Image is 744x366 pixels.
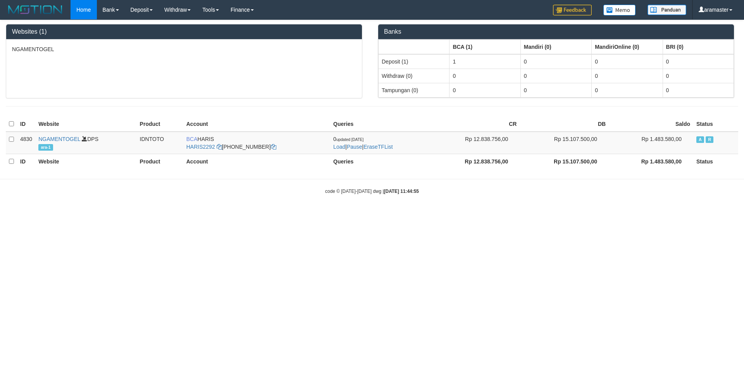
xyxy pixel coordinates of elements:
[336,137,363,142] span: updated [DATE]
[333,144,345,150] a: Load
[431,117,520,132] th: CR
[431,154,520,169] th: Rp 12.838.756,00
[609,132,693,154] td: Rp 1.483.580,00
[706,136,713,143] span: Running
[520,117,609,132] th: DB
[696,136,704,143] span: Active
[592,69,663,83] td: 0
[35,132,136,154] td: DPS
[347,144,362,150] a: Pause
[663,54,734,69] td: 0
[325,189,419,194] small: code © [DATE]-[DATE] dwg |
[592,40,663,54] th: Group: activate to sort column ascending
[186,136,198,142] span: BCA
[333,136,363,142] span: 0
[379,54,449,69] td: Deposit (1)
[363,144,393,150] a: EraseTFList
[592,54,663,69] td: 0
[330,154,431,169] th: Queries
[379,40,449,54] th: Group: activate to sort column ascending
[379,69,449,83] td: Withdraw (0)
[609,117,693,132] th: Saldo
[35,154,136,169] th: Website
[17,132,35,154] td: 4830
[183,117,330,132] th: Account
[663,83,734,97] td: 0
[38,144,53,151] span: ara-1
[137,154,183,169] th: Product
[431,132,520,154] td: Rp 12.838.756,00
[449,69,520,83] td: 0
[186,144,215,150] a: HARIS2292
[6,4,65,15] img: MOTION_logo.png
[17,117,35,132] th: ID
[384,189,419,194] strong: [DATE] 11:44:55
[663,40,734,54] th: Group: activate to sort column ascending
[520,83,591,97] td: 0
[520,132,609,154] td: Rp 15.107.500,00
[693,117,738,132] th: Status
[603,5,636,15] img: Button%20Memo.svg
[183,132,330,154] td: HARIS [PHONE_NUMBER]
[553,5,592,15] img: Feedback.jpg
[12,45,356,53] p: NGAMENTOGEL
[38,136,80,142] a: NGAMENTOGEL
[449,54,520,69] td: 1
[333,136,393,150] span: | |
[12,28,356,35] h3: Websites (1)
[520,154,609,169] th: Rp 15.107.500,00
[693,154,738,169] th: Status
[271,144,276,150] a: Copy 7152165857 to clipboard
[648,5,686,15] img: panduan.png
[520,69,591,83] td: 0
[592,83,663,97] td: 0
[137,132,183,154] td: IDNTOTO
[449,83,520,97] td: 0
[663,69,734,83] td: 0
[520,40,591,54] th: Group: activate to sort column ascending
[384,28,728,35] h3: Banks
[183,154,330,169] th: Account
[217,144,222,150] a: Copy HARIS2292 to clipboard
[520,54,591,69] td: 0
[17,154,35,169] th: ID
[609,154,693,169] th: Rp 1.483.580,00
[137,117,183,132] th: Product
[35,117,136,132] th: Website
[330,117,431,132] th: Queries
[449,40,520,54] th: Group: activate to sort column ascending
[379,83,449,97] td: Tampungan (0)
